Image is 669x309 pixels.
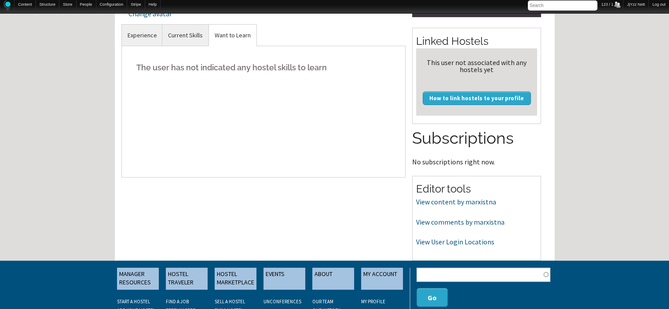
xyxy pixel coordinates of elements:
[412,127,541,165] section: No subscriptions right now.
[117,298,150,305] a: START A HOSTEL
[263,268,305,290] a: EVENTS
[416,34,537,49] h2: Linked Hostels
[162,25,208,46] a: Current Skills
[312,268,354,290] a: ABOUT
[128,54,399,81] h5: The user has not indicated any hostel skills to learn
[215,268,256,290] a: HOSTEL MARKETPLACE
[312,298,333,305] a: OUR TEAM
[122,25,163,46] a: Experience
[215,298,245,305] a: SELL A HOSTEL
[412,127,541,150] h2: Subscriptions
[416,197,496,206] a: View content by marxistna
[166,268,208,290] a: HOSTEL TRAVELER
[4,0,11,11] img: Home
[416,182,537,196] h2: Editor tools
[117,268,159,290] a: MANAGER RESOURCES
[128,10,226,17] div: Change avatar
[263,298,301,305] a: UNCONFERENCES
[361,268,403,290] a: MY ACCOUNT
[423,91,531,105] a: How to link hostels to your profile
[416,218,504,226] a: View comments by marxistna
[361,298,385,305] a: My Profile
[416,237,494,246] a: View User Login Locations
[209,25,256,46] a: Want to Learn
[417,288,448,307] button: Go
[166,298,189,305] a: FIND A JOB
[420,59,534,73] div: This user not associated with any hostels yet
[528,0,597,11] input: Search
